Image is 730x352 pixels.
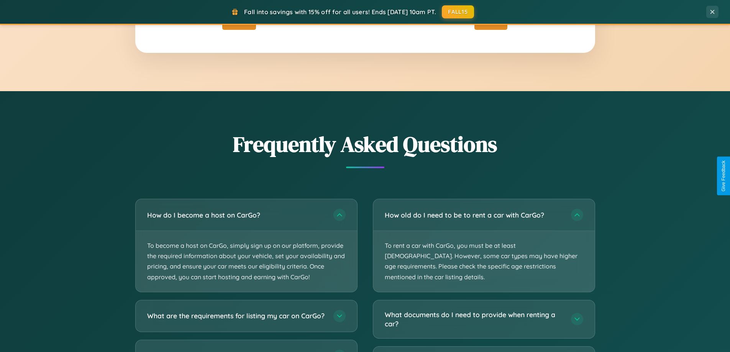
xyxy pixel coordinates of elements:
[136,231,357,292] p: To become a host on CarGo, simply sign up on our platform, provide the required information about...
[385,210,563,220] h3: How old do I need to be to rent a car with CarGo?
[147,311,326,321] h3: What are the requirements for listing my car on CarGo?
[385,310,563,329] h3: What documents do I need to provide when renting a car?
[721,160,726,192] div: Give Feedback
[147,210,326,220] h3: How do I become a host on CarGo?
[373,231,595,292] p: To rent a car with CarGo, you must be at least [DEMOGRAPHIC_DATA]. However, some car types may ha...
[135,129,595,159] h2: Frequently Asked Questions
[244,8,436,16] span: Fall into savings with 15% off for all users! Ends [DATE] 10am PT.
[442,5,474,18] button: FALL15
